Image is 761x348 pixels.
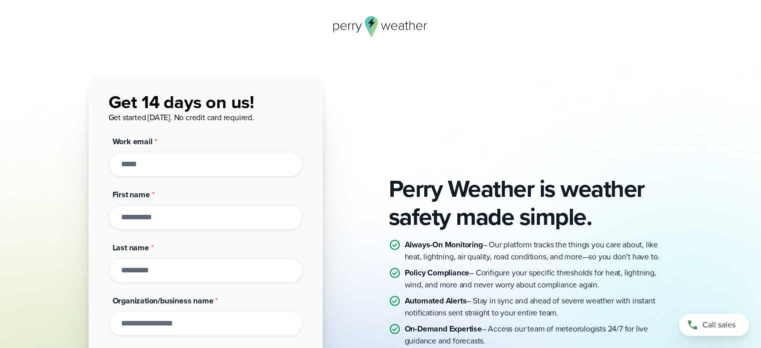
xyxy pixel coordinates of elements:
p: – Stay in sync and ahead of severe weather with instant notifications sent straight to your entir... [405,295,673,319]
strong: On-Demand Expertise [405,323,482,334]
p: – Configure your specific thresholds for heat, lightning, wind, and more and never worry about co... [405,267,673,291]
span: Work email [113,136,153,147]
h2: Perry Weather is weather safety made simple. [389,175,673,231]
strong: Always-On Monitoring [405,239,483,250]
span: Call sales [702,319,735,331]
p: – Access our team of meteorologists 24/7 for live guidance and forecasts. [405,323,673,347]
span: First name [113,189,150,200]
p: – Our platform tracks the things you care about, like heat, lightning, air quality, road conditio... [405,239,673,263]
a: Call sales [679,314,749,336]
strong: Automated Alerts [405,295,467,306]
span: Last name [113,242,149,253]
span: Get started [DATE]. No credit card required. [109,112,254,123]
span: Get 14 days on us! [109,89,254,115]
span: Organization/business name [113,295,214,306]
strong: Policy Compliance [405,267,470,278]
